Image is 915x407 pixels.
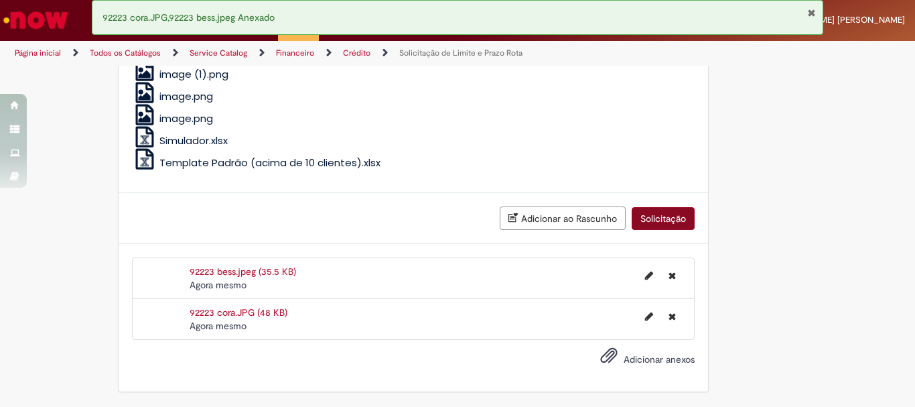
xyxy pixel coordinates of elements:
[132,133,228,148] a: Simulador.xlsx
[10,41,600,66] ul: Trilhas de página
[159,156,380,170] span: Template Padrão (acima de 10 clientes).xlsx
[660,265,684,286] button: Excluir 92223 bess.jpeg
[190,320,247,332] time: 30/09/2025 08:47:40
[660,306,684,327] button: Excluir 92223 cora.JPG
[1,7,70,34] img: ServiceNow
[190,48,247,58] a: Service Catalog
[190,279,247,291] span: Agora mesmo
[132,156,381,170] a: Template Padrão (acima de 10 clientes).xlsx
[132,67,229,81] a: image (1).png
[102,11,275,23] span: 92223 cora.JPG,92223 bess.jpeg Anexado
[597,343,621,374] button: Adicionar anexos
[159,111,213,125] span: image.png
[159,67,228,81] span: image (1).png
[637,306,661,327] button: Editar nome de arquivo 92223 cora.JPG
[190,306,287,318] a: 92223 cora.JPG (48 KB)
[343,48,370,58] a: Crédito
[500,207,626,230] button: Adicionar ao Rascunho
[807,7,816,18] button: Fechar Notificação
[15,48,61,58] a: Página inicial
[159,133,228,148] span: Simulador.xlsx
[767,14,905,25] span: [PERSON_NAME] [PERSON_NAME]
[276,48,314,58] a: Financeiro
[190,279,247,291] time: 30/09/2025 08:47:40
[190,266,296,278] a: 92223 bess.jpeg (35.5 KB)
[637,265,661,286] button: Editar nome de arquivo 92223 bess.jpeg
[90,48,161,58] a: Todos os Catálogos
[624,353,695,365] span: Adicionar anexos
[132,89,214,103] a: image.png
[190,320,247,332] span: Agora mesmo
[399,48,522,58] a: Solicitação de Limite e Prazo Rota
[132,111,214,125] a: image.png
[159,89,213,103] span: image.png
[632,207,695,230] button: Solicitação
